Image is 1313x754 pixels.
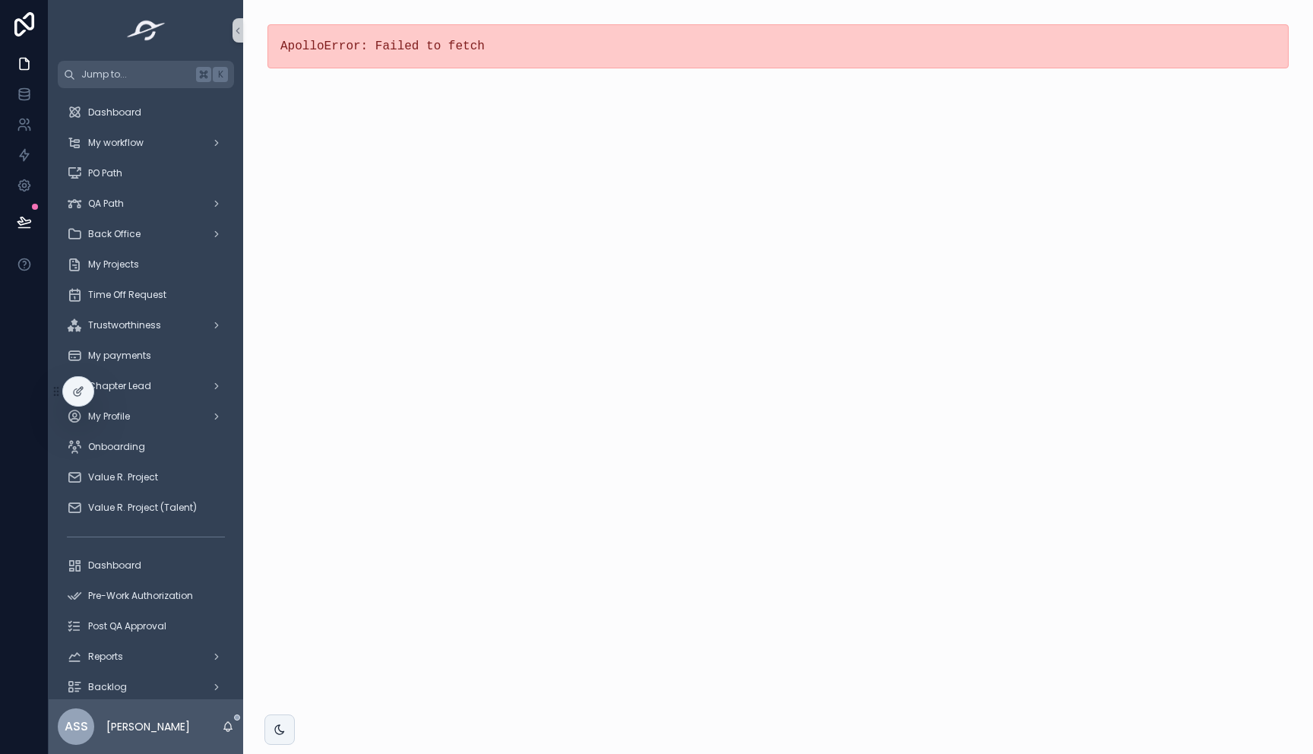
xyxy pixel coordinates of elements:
[88,502,197,514] span: Value R. Project (Talent)
[88,289,166,301] span: Time Off Request
[280,37,1276,55] pre: ApolloError: Failed to fetch
[58,494,234,521] a: Value R. Project (Talent)
[88,228,141,240] span: Back Office
[58,582,234,610] a: Pre-Work Authorization
[88,106,141,119] span: Dashboard
[58,160,234,187] a: PO Path
[88,441,145,453] span: Onboarding
[88,681,127,693] span: Backlog
[58,613,234,640] a: Post QA Approval
[58,281,234,309] a: Time Off Request
[106,719,190,734] p: [PERSON_NAME]
[88,137,144,149] span: My workflow
[88,471,158,483] span: Value R. Project
[88,319,161,331] span: Trustworthiness
[58,673,234,701] a: Backlog
[88,258,139,271] span: My Projects
[65,718,88,736] span: ASS
[58,251,234,278] a: My Projects
[58,464,234,491] a: Value R. Project
[214,68,226,81] span: K
[88,350,151,362] span: My payments
[88,410,130,423] span: My Profile
[88,590,193,602] span: Pre-Work Authorization
[58,312,234,339] a: Trustworthiness
[58,403,234,430] a: My Profile
[58,99,234,126] a: Dashboard
[49,88,243,699] div: scrollable content
[58,372,234,400] a: Chapter Lead
[58,129,234,157] a: My workflow
[88,559,141,572] span: Dashboard
[88,167,122,179] span: PO Path
[88,380,151,392] span: Chapter Lead
[88,620,166,632] span: Post QA Approval
[88,651,123,663] span: Reports
[58,220,234,248] a: Back Office
[122,18,170,43] img: App logo
[58,552,234,579] a: Dashboard
[58,433,234,461] a: Onboarding
[58,342,234,369] a: My payments
[58,643,234,670] a: Reports
[88,198,124,210] span: QA Path
[58,190,234,217] a: QA Path
[58,61,234,88] button: Jump to...K
[81,68,190,81] span: Jump to...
